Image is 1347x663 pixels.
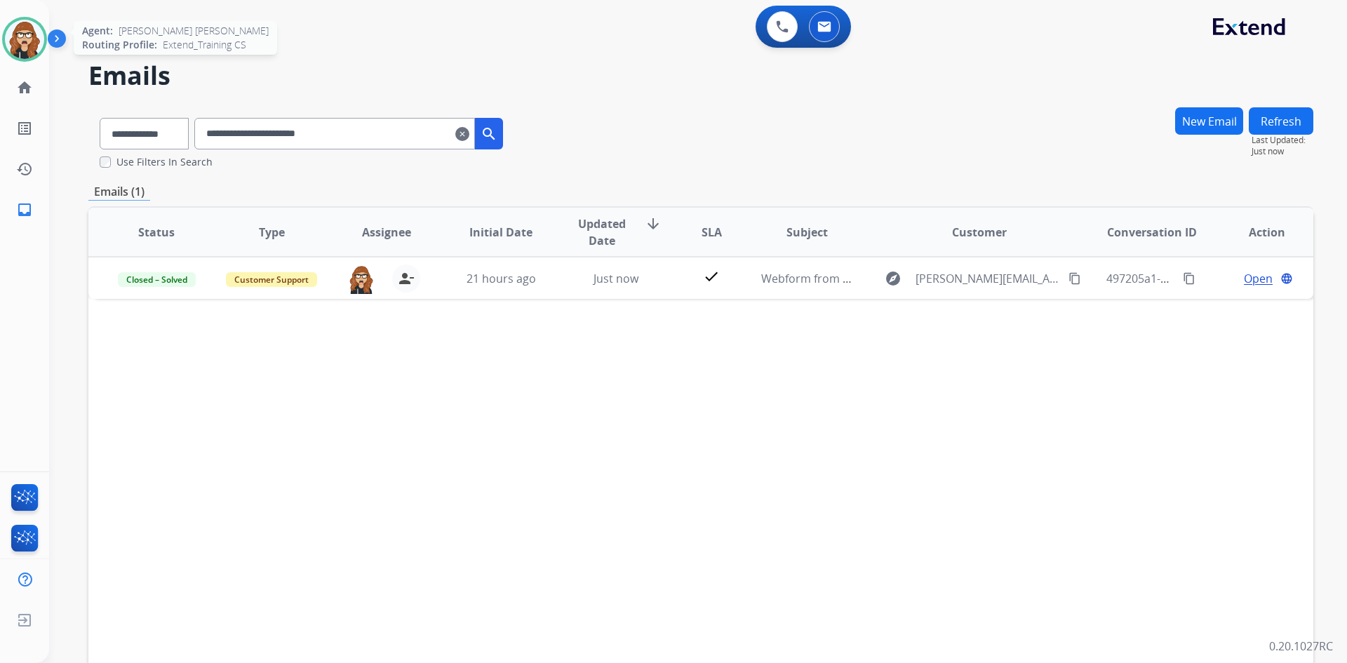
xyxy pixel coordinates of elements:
mat-icon: check [703,268,720,285]
mat-icon: list_alt [16,120,33,137]
span: Webform from [PERSON_NAME][EMAIL_ADDRESS][DOMAIN_NAME] on [DATE] [761,271,1166,286]
mat-icon: content_copy [1183,272,1195,285]
mat-icon: content_copy [1068,272,1081,285]
span: Last Updated: [1252,135,1313,146]
span: Subject [786,224,828,241]
mat-icon: language [1280,272,1293,285]
span: Initial Date [469,224,532,241]
mat-icon: clear [455,126,469,142]
button: Refresh [1249,107,1313,135]
span: Just now [1252,146,1313,157]
span: [PERSON_NAME] [PERSON_NAME] [119,24,269,38]
label: Use Filters In Search [116,155,213,169]
img: avatar [5,20,44,59]
img: agent-avatar [347,264,375,294]
mat-icon: home [16,79,33,96]
p: Emails (1) [88,183,150,201]
mat-icon: search [481,126,497,142]
span: Assignee [362,224,411,241]
span: Customer [952,224,1007,241]
mat-icon: inbox [16,201,33,218]
p: 0.20.1027RC [1269,638,1333,655]
span: Customer Support [226,272,317,287]
span: Type [259,224,285,241]
span: 497205a1-ebec-4537-8d6c-f9e39ceaa4a1 [1106,271,1319,286]
span: Extend_Training CS [163,38,246,52]
span: SLA [702,224,722,241]
span: [PERSON_NAME][EMAIL_ADDRESS][DOMAIN_NAME] [916,270,1060,287]
span: Open [1244,270,1273,287]
span: 21 hours ago [467,271,536,286]
mat-icon: history [16,161,33,178]
span: Closed – Solved [118,272,196,287]
mat-icon: explore [885,270,902,287]
mat-icon: arrow_downward [645,215,662,232]
span: Routing Profile: [82,38,157,52]
span: Conversation ID [1107,224,1197,241]
span: Updated Date [570,215,634,249]
span: Status [138,224,175,241]
span: Just now [594,271,638,286]
h2: Emails [88,62,1313,90]
th: Action [1198,208,1313,257]
mat-icon: person_remove [398,270,415,287]
button: New Email [1175,107,1243,135]
span: Agent: [82,24,113,38]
